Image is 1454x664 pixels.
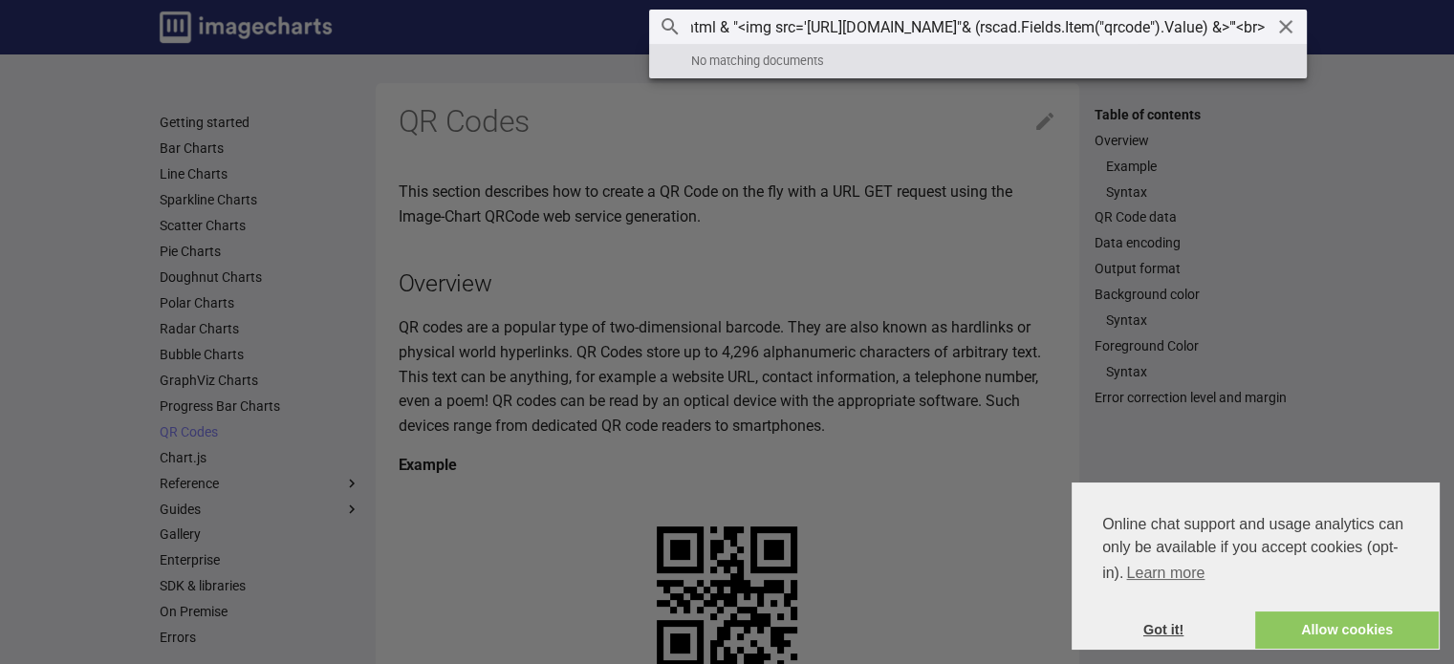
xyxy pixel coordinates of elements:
[1123,559,1207,588] a: learn more about cookies
[1072,482,1439,649] div: cookieconsent
[1102,513,1408,588] span: Online chat support and usage analytics can only be available if you accept cookies (opt-in).
[1072,611,1255,650] a: dismiss cookie message
[649,44,1307,78] div: No matching documents
[1274,15,1297,38] button: Clear
[649,10,1307,44] input: Search
[1255,611,1439,650] a: allow cookies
